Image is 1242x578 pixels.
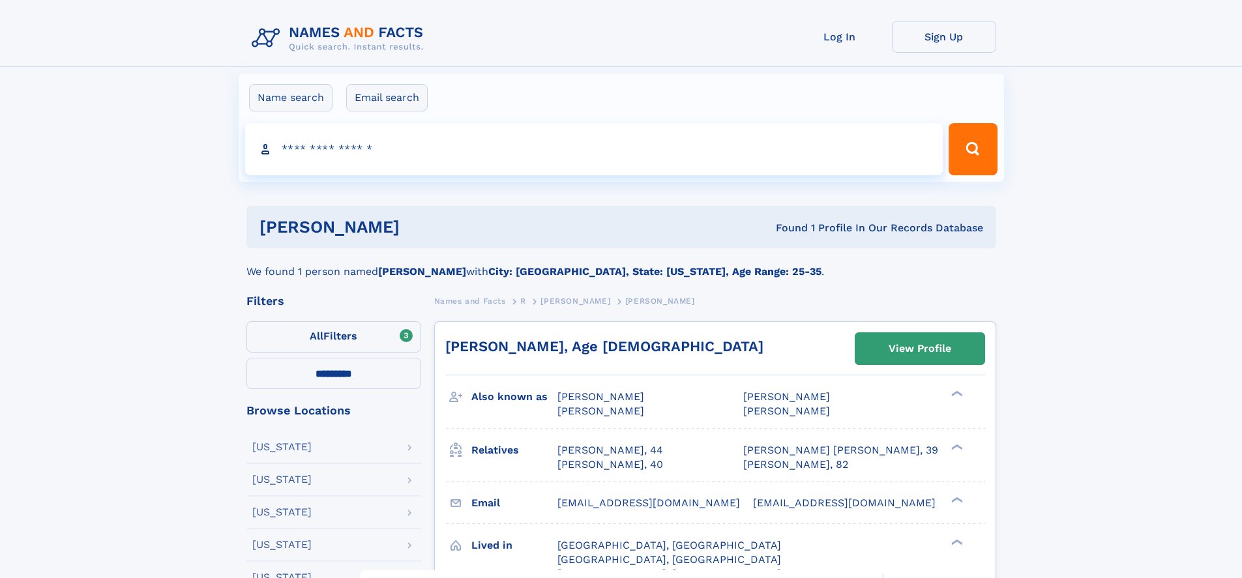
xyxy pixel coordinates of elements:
[245,123,943,175] input: search input
[557,405,644,417] span: [PERSON_NAME]
[540,293,610,309] a: [PERSON_NAME]
[889,334,951,364] div: View Profile
[246,21,434,56] img: Logo Names and Facts
[249,84,333,111] label: Name search
[520,296,526,306] span: R
[252,540,312,550] div: [US_STATE]
[434,293,506,309] a: Names and Facts
[445,338,763,354] a: [PERSON_NAME], Age [DEMOGRAPHIC_DATA]
[948,495,964,504] div: ❯
[346,84,428,111] label: Email search
[949,123,997,175] button: Search Button
[753,497,936,509] span: [EMAIL_ADDRESS][DOMAIN_NAME]
[557,390,644,403] span: [PERSON_NAME]
[557,497,740,509] span: [EMAIL_ADDRESS][DOMAIN_NAME]
[557,553,781,566] span: [GEOGRAPHIC_DATA], [GEOGRAPHIC_DATA]
[246,248,996,280] div: We found 1 person named with .
[855,333,984,364] a: View Profile
[743,405,830,417] span: [PERSON_NAME]
[252,507,312,517] div: [US_STATE]
[246,295,421,307] div: Filters
[892,21,996,53] a: Sign Up
[557,457,663,472] a: [PERSON_NAME], 40
[246,321,421,353] label: Filters
[471,492,557,514] h3: Email
[625,296,695,306] span: [PERSON_NAME]
[310,330,323,342] span: All
[520,293,526,309] a: R
[587,221,983,235] div: Found 1 Profile In Our Records Database
[788,21,892,53] a: Log In
[471,439,557,461] h3: Relatives
[252,442,312,452] div: [US_STATE]
[743,457,848,472] a: [PERSON_NAME], 82
[948,442,964,451] div: ❯
[471,534,557,556] h3: Lived in
[743,390,830,403] span: [PERSON_NAME]
[488,265,821,278] b: City: [GEOGRAPHIC_DATA], State: [US_STATE], Age Range: 25-35
[259,219,588,235] h1: [PERSON_NAME]
[948,538,964,546] div: ❯
[246,405,421,416] div: Browse Locations
[252,474,312,485] div: [US_STATE]
[557,443,663,457] a: [PERSON_NAME], 44
[378,265,466,278] b: [PERSON_NAME]
[557,539,781,551] span: [GEOGRAPHIC_DATA], [GEOGRAPHIC_DATA]
[743,443,938,457] a: [PERSON_NAME] [PERSON_NAME], 39
[471,386,557,408] h3: Also known as
[540,296,610,306] span: [PERSON_NAME]
[948,390,964,398] div: ❯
